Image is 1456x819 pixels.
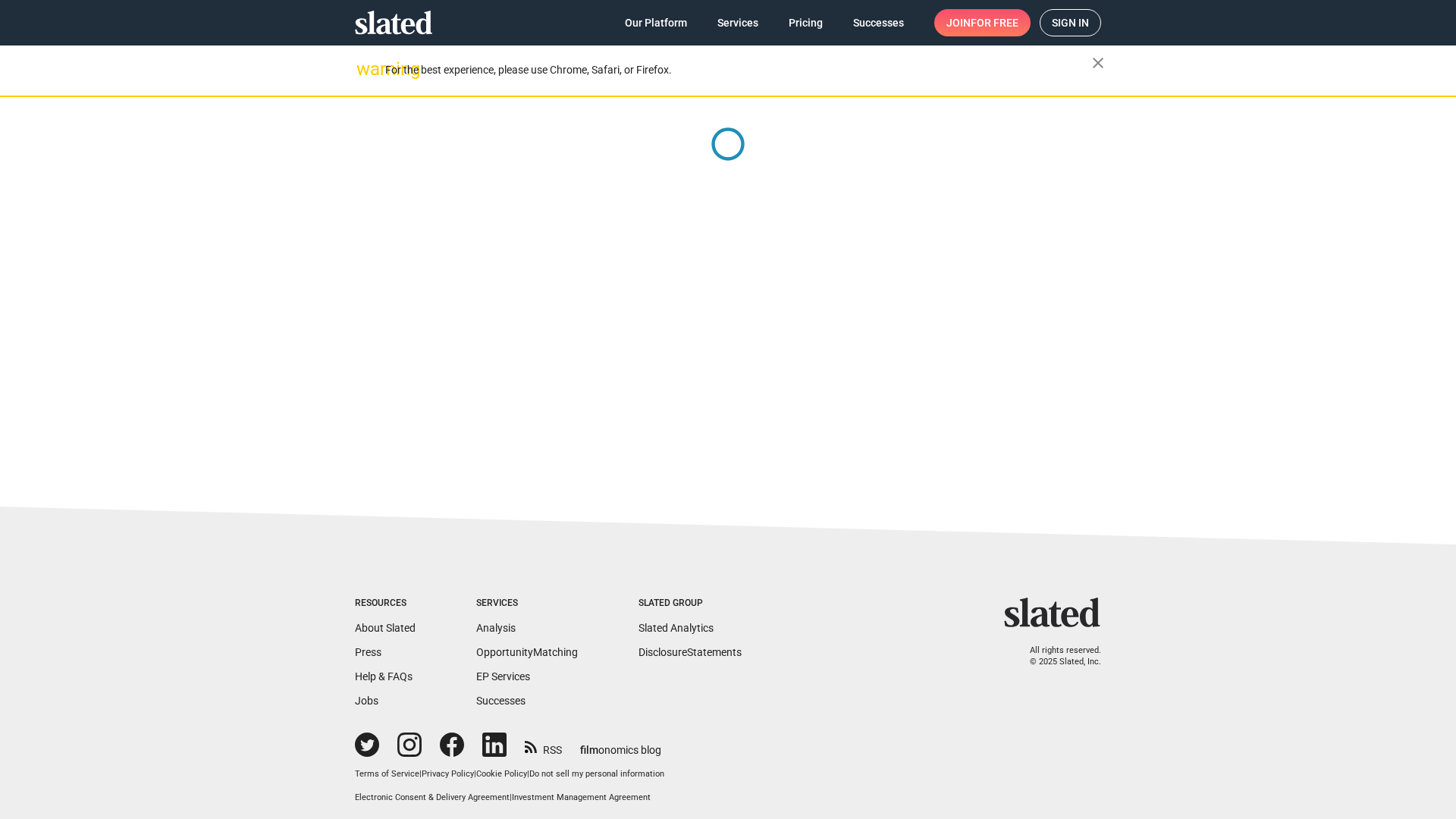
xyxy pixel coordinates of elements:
[625,9,687,36] span: Our Platform
[777,9,835,36] a: Pricing
[717,9,758,36] span: Services
[356,60,375,78] mat-icon: warning
[385,60,1092,80] div: For the best experience, please use Chrome, Safari, or Firefox.
[639,622,714,634] a: Slated Analytics
[525,734,562,758] a: RSS
[1089,54,1107,72] mat-icon: close
[419,769,422,779] span: |
[510,792,512,802] span: |
[527,769,529,779] span: |
[355,670,413,682] a: Help & FAQs
[580,731,661,758] a: filmonomics blog
[971,9,1018,36] span: for free
[355,646,381,658] a: Press
[789,9,823,36] span: Pricing
[841,9,916,36] a: Successes
[1014,645,1101,667] p: All rights reserved. © 2025 Slated, Inc.
[422,769,474,779] a: Privacy Policy
[639,646,742,658] a: DisclosureStatements
[529,769,664,780] button: Do not sell my personal information
[474,769,476,779] span: |
[476,769,527,779] a: Cookie Policy
[476,670,530,682] a: EP Services
[946,9,1018,36] span: Join
[355,792,510,802] a: Electronic Consent & Delivery Agreement
[580,744,598,756] span: film
[355,769,419,779] a: Terms of Service
[355,695,378,707] a: Jobs
[476,695,526,707] a: Successes
[476,646,578,658] a: OpportunityMatching
[355,598,416,610] div: Resources
[853,9,904,36] span: Successes
[934,9,1031,36] a: Joinfor free
[1040,9,1101,36] a: Sign in
[705,9,770,36] a: Services
[613,9,699,36] a: Our Platform
[1052,10,1089,36] span: Sign in
[639,598,742,610] div: Slated Group
[355,622,416,634] a: About Slated
[512,792,651,802] a: Investment Management Agreement
[476,598,578,610] div: Services
[476,622,516,634] a: Analysis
